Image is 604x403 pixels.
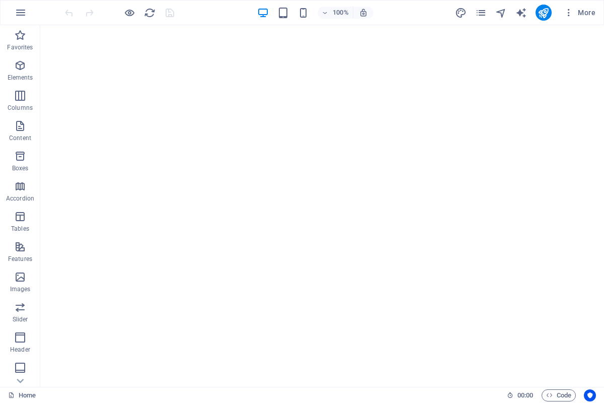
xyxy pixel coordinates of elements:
p: Elements [8,74,33,82]
h6: Session time [507,389,534,401]
h6: 100% [333,7,349,19]
button: Code [542,389,576,401]
button: Usercentrics [584,389,596,401]
p: Images [10,285,31,293]
p: Columns [8,104,33,112]
button: pages [475,7,487,19]
button: publish [536,5,552,21]
button: design [455,7,467,19]
button: 100% [318,7,353,19]
i: Reload page [144,7,156,19]
p: Header [10,346,30,354]
p: Tables [11,225,29,233]
i: Publish [538,7,549,19]
p: Features [8,255,32,263]
span: 00 00 [517,389,533,401]
i: Pages (Ctrl+Alt+S) [475,7,487,19]
i: On resize automatically adjust zoom level to fit chosen device. [359,8,368,17]
button: text_generator [515,7,527,19]
button: reload [143,7,156,19]
span: Code [546,389,571,401]
i: Navigator [495,7,507,19]
p: Boxes [12,164,29,172]
span: : [524,391,526,399]
i: AI Writer [515,7,527,19]
p: Accordion [6,194,34,203]
span: More [564,8,595,18]
button: More [560,5,599,21]
p: Content [9,134,31,142]
a: Click to cancel selection. Double-click to open Pages [8,389,36,401]
button: navigator [495,7,507,19]
p: Favorites [7,43,33,51]
i: Design (Ctrl+Alt+Y) [455,7,467,19]
button: Click here to leave preview mode and continue editing [123,7,135,19]
p: Slider [13,315,28,323]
